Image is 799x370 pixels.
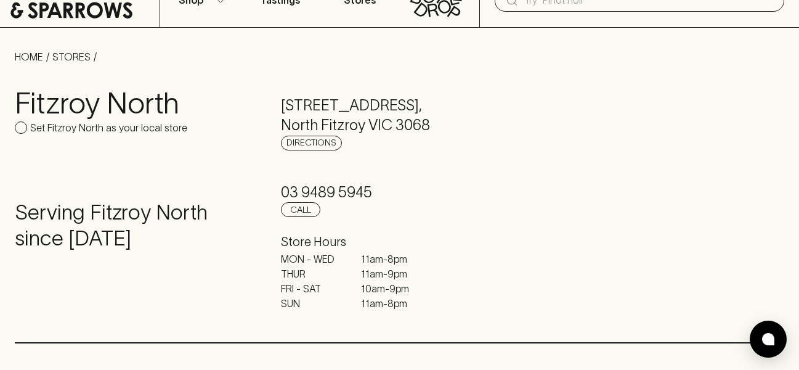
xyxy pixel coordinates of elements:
[281,183,517,202] h5: 03 9489 5945
[281,296,343,311] p: SUN
[52,51,91,62] a: STORES
[15,200,251,252] h4: Serving Fitzroy North since [DATE]
[281,266,343,281] p: THUR
[361,266,423,281] p: 11am - 9pm
[281,202,320,217] a: Call
[15,86,251,120] h3: Fitzroy North
[281,232,517,252] h6: Store Hours
[281,96,517,135] h5: [STREET_ADDRESS] , North Fitzroy VIC 3068
[281,281,343,296] p: FRI - SAT
[281,252,343,266] p: MON - WED
[762,333,774,345] img: bubble-icon
[361,296,423,311] p: 11am - 8pm
[361,252,423,266] p: 11am - 8pm
[30,120,187,135] p: Set Fitzroy North as your local store
[15,51,43,62] a: HOME
[361,281,423,296] p: 10am - 9pm
[281,136,342,150] a: Directions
